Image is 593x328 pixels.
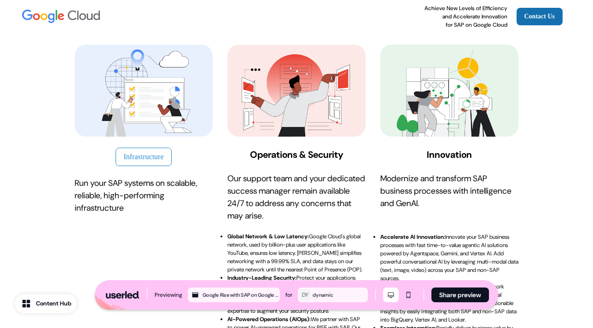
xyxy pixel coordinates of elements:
strong: Operations & Security [250,149,343,161]
div: for [285,290,292,299]
div: Content Hub [36,299,71,308]
button: Content Hub [15,294,77,313]
div: DY [302,290,309,299]
button: Infrastructure [116,148,171,166]
p: Protect your applications with Google Cloud's security, including Cloud Armor, which already prev... [227,274,366,315]
strong: Innovation [427,149,472,161]
p: Achieve New Levels of Efficiency and Accelerate Innovation for SAP on Google Cloud [424,4,507,29]
button: Mobile mode [401,288,416,302]
strong: AI-Powered Operations (AIOps): [227,316,311,323]
strong: Industry-Leading Security: [227,274,296,282]
a: InfrastructureRun your SAP systems on scalable, reliable, high-performing infrastructure [75,45,213,214]
p: Innovate your SAP business processes with fast time-to-value agentic AI solutions powered by Agen... [380,233,518,282]
p: Our support team and your dedicated success manager remain available 24/7 to address any concerns... [227,173,366,222]
strong: Accelerate AI Innovation: [380,233,445,241]
a: Contact Us [517,8,563,25]
p: Modernize and transform SAP business processes with intelligence and GenAI. [380,173,518,210]
button: Desktop mode [383,288,399,302]
strong: Global Network & Low Latency: [227,233,309,240]
div: Previewing [155,290,182,299]
div: Google Rise with SAP on Google Cloud [203,291,278,299]
button: Share preview [431,288,489,302]
p: Run your SAP systems on scalable, reliable, high-performing infrastructure [75,177,213,214]
div: dynamic [313,291,366,299]
p: Google Cloud's global network, used by billion-plus user applications like YouTube, ensures low l... [227,233,362,273]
